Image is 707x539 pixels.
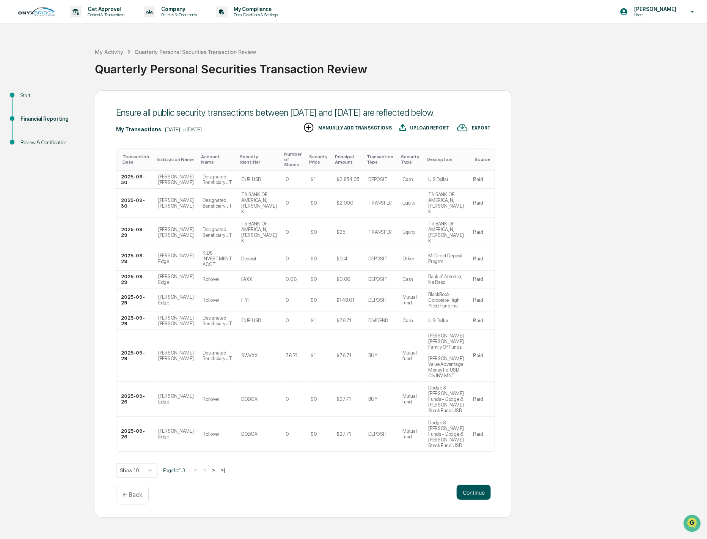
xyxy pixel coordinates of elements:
[410,125,449,131] div: UPLOAD REPORT
[368,396,377,402] div: BUY
[241,396,258,402] div: DODGX
[116,271,154,288] td: 2025-09-29
[95,49,123,55] div: My Activity
[428,333,464,378] div: [PERSON_NAME] [PERSON_NAME] Family Of Funds - [PERSON_NAME] Value Advantage Money Fd USD Cls INV MNT
[158,274,194,285] div: [PERSON_NAME] Edge
[8,96,14,102] div: 🖐️
[155,6,201,12] p: Company
[228,6,281,12] p: My Compliance
[468,247,495,271] td: Plaid
[318,125,392,131] div: MANUALLY ADD TRANSACTIONS
[20,91,83,99] div: Start
[337,256,347,262] div: $0.4
[368,353,377,358] div: BUY
[337,276,350,282] div: $0.06
[129,60,138,69] button: Start new chat
[311,396,317,402] div: $0
[286,256,289,262] div: 0
[201,154,234,165] div: Toggle SortBy
[368,177,387,182] div: DEPOSIT
[337,297,355,303] div: $148.01
[368,276,387,282] div: DEPOSIT
[8,16,138,28] p: How can we help?
[337,431,351,437] div: $27.71
[286,297,289,303] div: 0
[402,294,419,306] div: Mutual fund
[311,297,317,303] div: $0
[8,58,21,72] img: 1746055101610-c473b297-6a78-478c-a979-82029cc54cd1
[5,93,52,106] a: 🖐️Preclearance
[63,96,94,103] span: Attestations
[399,122,406,133] img: UPLOAD REPORT
[123,491,142,498] p: ← Back
[286,276,297,282] div: 0.06
[402,200,415,206] div: Equity
[286,177,289,182] div: 0
[15,96,49,103] span: Preclearance
[402,276,413,282] div: Cash
[337,396,351,402] div: $27.71
[116,126,161,132] div: My Transactions
[20,115,83,123] div: Financial Reporting
[402,318,413,323] div: Cash
[18,7,55,16] img: logo
[163,467,185,473] span: Page 1 of 13
[155,12,201,17] p: Policies & Documents
[628,6,680,12] p: [PERSON_NAME]
[53,128,92,134] a: Powered byPylon
[116,247,154,271] td: 2025-09-29
[116,288,154,312] td: 2025-09-29
[368,256,387,262] div: DEPOSIT
[158,428,194,440] div: [PERSON_NAME] Edge
[311,256,317,262] div: $0
[311,276,317,282] div: $0
[468,382,495,417] td: Plaid
[368,229,392,235] div: TRANSFER
[311,229,317,235] div: $0
[468,271,495,288] td: Plaid
[335,154,361,165] div: Toggle SortBy
[228,12,281,17] p: Data, Deadlines & Settings
[82,12,129,17] p: Content & Transactions
[368,200,392,206] div: TRANSFER
[628,12,680,17] p: Users
[116,107,491,118] div: Ensure all public security transactions between [DATE] and [DATE] are reflected below.
[15,110,48,118] span: Data Lookup
[428,318,448,323] div: U S Dollar
[116,417,154,451] td: 2025-09-26
[165,126,202,132] div: [DATE] to [DATE]
[198,288,237,312] td: Rollover
[198,218,237,247] td: Designated Beneficiary JT
[26,58,124,66] div: Start new chat
[158,315,194,326] div: [PERSON_NAME] [PERSON_NAME]
[402,229,415,235] div: Equity
[311,177,316,182] div: $1
[337,200,353,206] div: $2,000
[311,318,316,323] div: $1
[158,253,194,264] div: [PERSON_NAME] Edge
[474,157,492,162] div: Toggle SortBy
[210,467,217,473] button: >
[82,6,129,12] p: Get Approval
[402,393,419,405] div: Mutual fund
[157,157,195,162] div: Toggle SortBy
[158,227,194,238] div: [PERSON_NAME] [PERSON_NAME]
[472,125,491,131] div: EXPORT
[198,271,237,288] td: Rollover
[402,256,414,262] div: Other
[241,318,261,323] div: CUR:USD
[401,154,421,165] div: Toggle SortBy
[198,189,237,218] td: Designated Beneficiary JT
[284,151,303,167] div: Toggle SortBy
[198,382,237,417] td: Rollover
[75,129,92,134] span: Pylon
[8,111,14,117] div: 🔎
[457,485,491,500] button: Continue
[241,221,277,244] div: Tfr BANK OF AMERICA, N, [PERSON_NAME] K
[241,353,258,358] div: SWVXX
[26,66,96,72] div: We're available if you need us!
[198,417,237,451] td: Rollover
[191,467,200,473] button: |<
